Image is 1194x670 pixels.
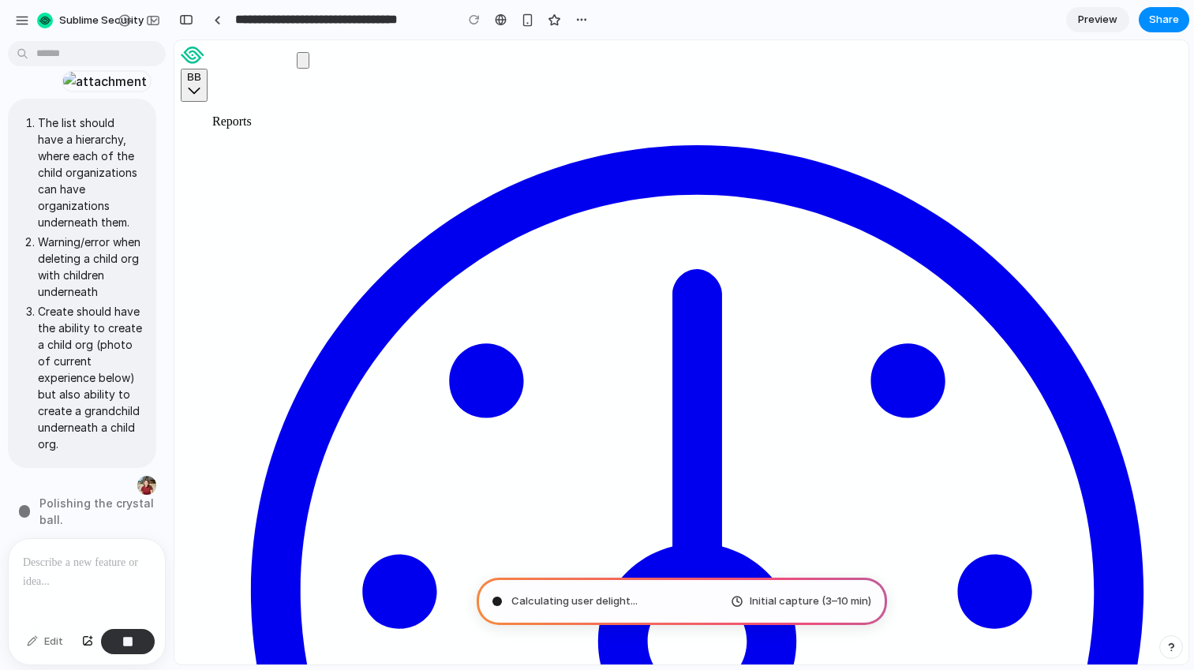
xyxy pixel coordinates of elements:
li: The list should have a hierarchy, where each of the child organizations can have organizations un... [38,114,142,230]
li: Warning/error when deleting a child org with children underneath [38,234,142,300]
div: BB [13,31,27,43]
span: Sublime Security [59,13,144,28]
span: Calculating user delight ... [511,593,638,609]
span: Preview [1078,12,1117,28]
span: Share [1149,12,1179,28]
a: Preview [1066,7,1129,32]
button: Share [1139,7,1189,32]
span: Reports [38,74,77,88]
li: Create should have the ability to create a child org (photo of current experience below) but also... [38,303,142,452]
span: Initial capture (3–10 min) [750,593,871,609]
button: BB [6,28,33,62]
span: Polishing the crystal ball . [39,495,164,528]
button: Sublime Security [31,8,168,33]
